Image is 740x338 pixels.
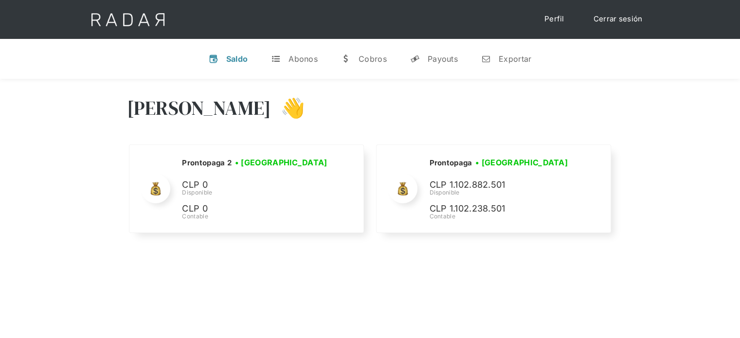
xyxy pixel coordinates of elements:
h3: • [GEOGRAPHIC_DATA] [235,157,327,168]
h3: 👋 [271,96,305,120]
div: Contable [182,212,330,221]
div: Contable [429,212,575,221]
div: n [481,54,491,64]
div: w [341,54,351,64]
div: v [209,54,218,64]
p: CLP 0 [182,202,328,216]
a: Perfil [535,10,574,29]
h2: Prontopaga [429,158,472,168]
div: y [410,54,420,64]
div: Cobros [359,54,387,64]
p: CLP 0 [182,178,328,192]
p: CLP 1.102.882.501 [429,178,575,192]
div: Exportar [499,54,531,64]
div: Disponible [182,188,330,197]
h3: • [GEOGRAPHIC_DATA] [475,157,568,168]
h3: [PERSON_NAME] [127,96,271,120]
div: Abonos [289,54,318,64]
div: Payouts [428,54,458,64]
a: Cerrar sesión [584,10,652,29]
div: t [271,54,281,64]
div: Disponible [429,188,575,197]
h2: Prontopaga 2 [182,158,232,168]
div: Saldo [226,54,248,64]
p: CLP 1.102.238.501 [429,202,575,216]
